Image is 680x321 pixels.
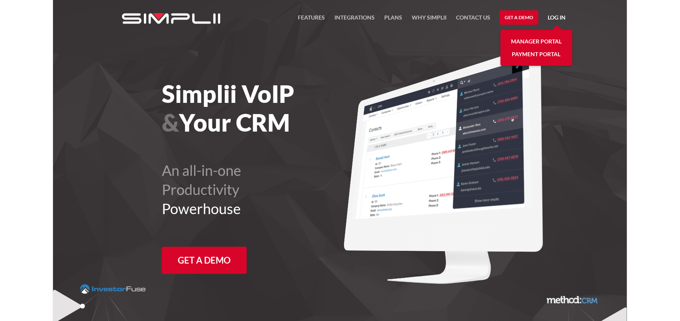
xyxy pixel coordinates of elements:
a: Get a Demo [162,247,247,274]
a: Plans [384,13,402,27]
a: Log in [548,13,566,25]
a: Why Simplii [412,13,446,27]
a: Integrations [334,13,375,27]
span: Powerhouse [162,200,241,217]
a: Contact US [456,13,490,27]
img: Simplii [122,13,220,24]
h1: Simplii VoIP Your CRM [162,79,384,137]
a: FEATURES [298,13,325,27]
a: Get a Demo [500,10,538,25]
a: Payment Portal [512,48,561,61]
span: & [162,108,179,137]
h2: An all-in-one Productivity [162,161,384,218]
a: Manager Portal [511,35,562,48]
